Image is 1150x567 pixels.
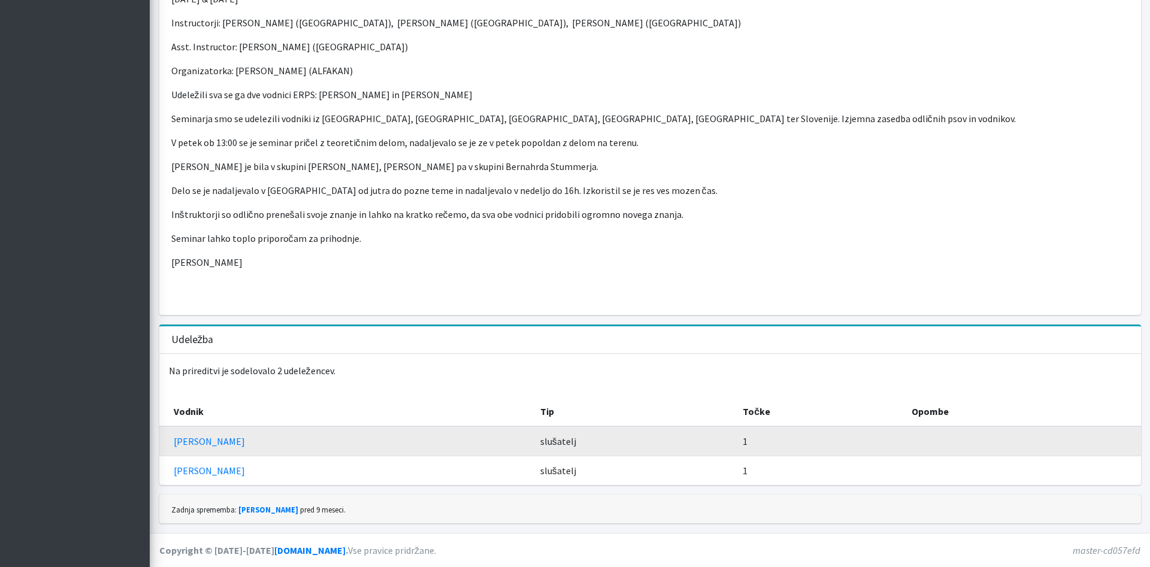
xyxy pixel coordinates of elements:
td: slušatelj [533,426,736,456]
a: [DOMAIN_NAME] [274,544,346,556]
a: [PERSON_NAME] [174,465,245,477]
a: [PERSON_NAME] [238,505,298,514]
p: Na prireditvi je sodelovalo 2 udeležencev. [159,354,1141,387]
th: Tip [533,397,736,426]
p: Organizatorka: [PERSON_NAME] (ALFAKAN) [171,63,1129,78]
em: master-cd057efd [1073,544,1140,556]
h3: Udeležba [171,333,214,346]
strong: Copyright © [DATE]-[DATE] . [159,544,348,556]
a: [PERSON_NAME] [174,435,245,447]
th: Točke [736,397,904,426]
small: Zadnja sprememba: pred 9 meseci. [171,505,346,514]
th: Opombe [904,397,1141,426]
p: Seminarja smo se udelezili vodniki iz [GEOGRAPHIC_DATA], [GEOGRAPHIC_DATA], [GEOGRAPHIC_DATA], [G... [171,111,1129,126]
p: Asst. Instructor: [PERSON_NAME] ([GEOGRAPHIC_DATA]) [171,40,1129,54]
th: Vodnik [159,397,533,426]
td: 1 [736,456,904,486]
p: Instructorji: [PERSON_NAME] ([GEOGRAPHIC_DATA]), [PERSON_NAME] ([GEOGRAPHIC_DATA]), [PERSON_NAME]... [171,16,1129,30]
td: slušatelj [533,456,736,486]
p: Inštruktorji so odlično prenešali svoje znanje in lahko na kratko rečemo, da sva obe vodnici prid... [171,207,1129,222]
p: [PERSON_NAME] je bila v skupini [PERSON_NAME], [PERSON_NAME] pa v skupini Bernahrda Stummerja. [171,159,1129,174]
td: 1 [736,426,904,456]
p: V petek ob 13:00 se je seminar pričel z teoretičnim delom, nadaljevalo se je ze v petek popoldan ... [171,135,1129,150]
p: Udeležili sva se ga dve vodnici ERPS: [PERSON_NAME] in [PERSON_NAME] [171,87,1129,102]
p: [PERSON_NAME] [171,255,1129,269]
footer: Vse pravice pridržane. [150,533,1150,567]
p: Seminar lahko toplo priporočam za prihodnje. [171,231,1129,245]
p: Delo se je nadaljevalo v [GEOGRAPHIC_DATA] od jutra do pozne teme in nadaljevalo v nedeljo do 16h... [171,183,1129,198]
